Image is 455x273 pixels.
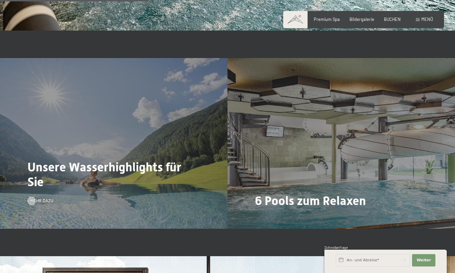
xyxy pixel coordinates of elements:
span: Mehr dazu [30,198,53,204]
button: Weiter [412,254,435,266]
a: Bildergalerie [349,16,374,22]
span: Weiter [417,258,431,263]
span: Menü [421,16,433,22]
a: Premium Spa [314,16,340,22]
span: Schnellanfrage [324,246,348,250]
a: BUCHEN [384,16,401,22]
span: 6 Pools zum Relaxen [255,194,366,208]
span: Unsere Wasserhighlights für Sie [27,160,181,189]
